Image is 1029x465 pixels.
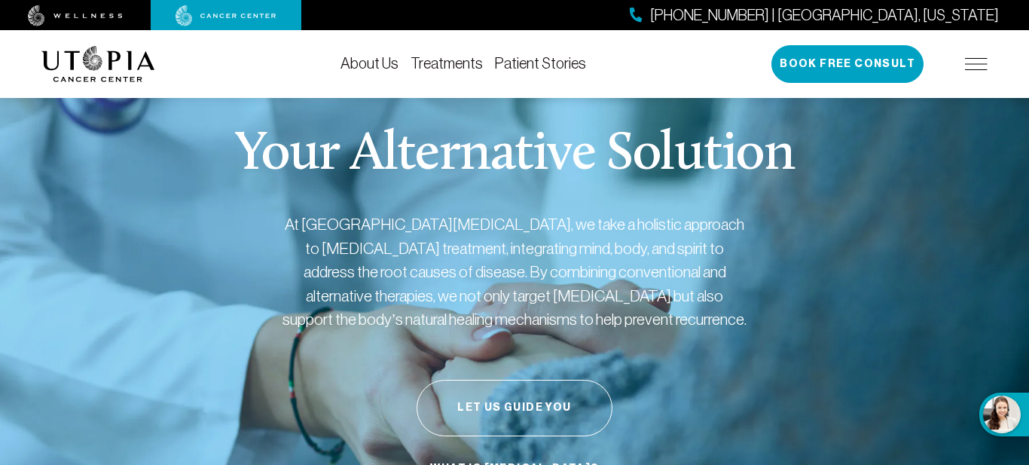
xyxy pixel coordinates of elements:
[630,5,999,26] a: [PHONE_NUMBER] | [GEOGRAPHIC_DATA], [US_STATE]
[41,46,155,82] img: logo
[650,5,999,26] span: [PHONE_NUMBER] | [GEOGRAPHIC_DATA], [US_STATE]
[411,55,483,72] a: Treatments
[495,55,586,72] a: Patient Stories
[28,5,123,26] img: wellness
[417,380,612,436] button: Let Us Guide You
[340,55,398,72] a: About Us
[234,128,794,182] p: Your Alternative Solution
[281,213,748,332] p: At [GEOGRAPHIC_DATA][MEDICAL_DATA], we take a holistic approach to [MEDICAL_DATA] treatment, inte...
[965,58,988,70] img: icon-hamburger
[771,45,924,83] button: Book Free Consult
[176,5,276,26] img: cancer center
